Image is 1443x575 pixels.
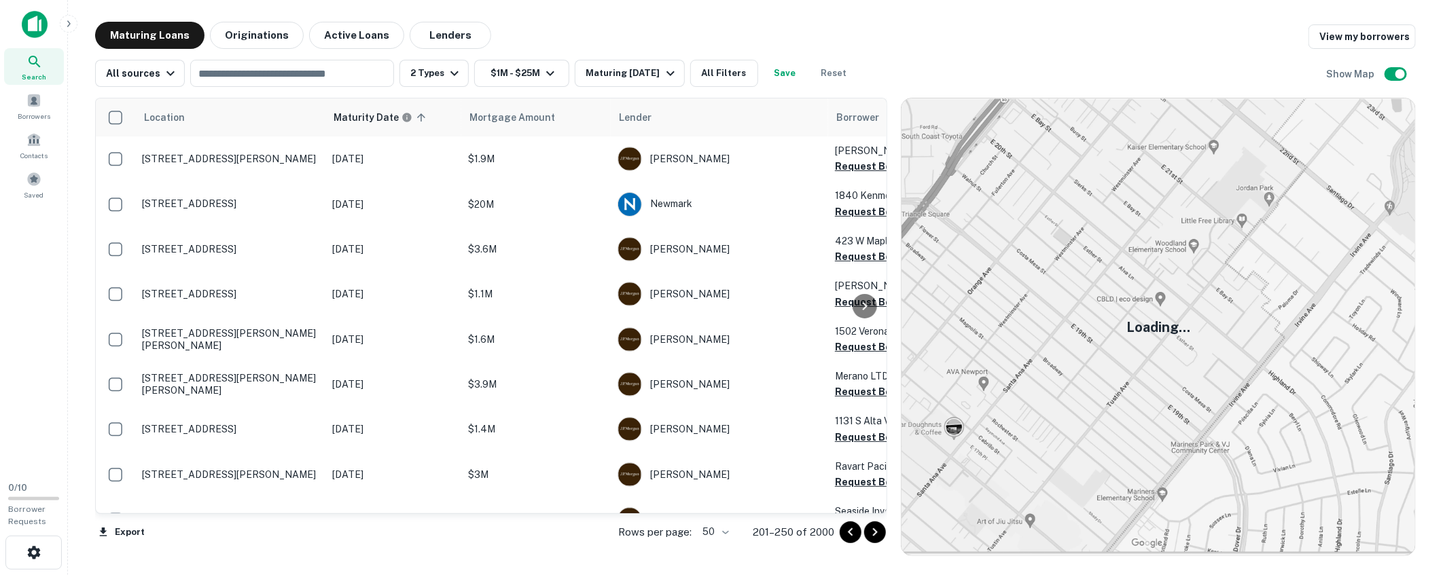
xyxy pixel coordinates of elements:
p: $20M [468,197,604,212]
div: [PERSON_NAME] [618,237,821,261]
button: Request Borrower Info [835,158,945,174]
p: [STREET_ADDRESS] [142,423,319,435]
div: [PERSON_NAME] [618,147,821,171]
button: Maturing [DATE] [575,60,684,87]
button: Go to next page [864,521,886,543]
p: [DATE] [332,286,455,301]
p: [DATE] [332,422,455,437]
p: $1.9M [468,151,604,166]
span: Borrower [836,109,879,126]
p: Ravart Pacific LP [835,459,971,474]
img: picture [618,282,641,305]
button: Active Loans [309,22,404,49]
div: [PERSON_NAME] [618,417,821,441]
div: 50 [697,522,731,542]
p: 423 W Maple LLC [835,234,971,248]
iframe: Chat Widget [1375,466,1443,532]
h6: Maturity Date [334,110,399,125]
button: All sources [95,60,185,87]
button: Request Borrower Info [835,248,945,265]
div: [PERSON_NAME] [618,282,821,306]
p: [STREET_ADDRESS] [142,198,319,210]
p: [STREET_ADDRESS] [142,243,319,255]
p: Merano LTD [835,369,971,384]
p: Rows per page: [618,524,692,540]
span: Mortgage Amount [469,109,573,126]
span: Borrowers [18,111,50,122]
button: 2 Types [399,60,469,87]
p: $1.4M [468,422,604,437]
span: Location [143,109,202,126]
p: $1.1M [468,286,604,301]
p: [DATE] [332,242,455,257]
th: Lender [611,98,828,136]
img: picture [618,147,641,170]
button: Reset [813,60,856,87]
h6: Show Map [1326,67,1376,81]
p: [DATE] [332,467,455,482]
p: [DATE] [332,197,455,212]
p: $2.2M [468,512,604,527]
button: Request Borrower Info [835,294,945,310]
p: [DATE] [332,332,455,347]
p: [DATE] [332,512,455,527]
button: Request Borrower Info [835,339,945,355]
p: [DATE] [332,377,455,392]
div: Maturing [DATE] [586,65,678,81]
span: Search [22,71,46,82]
img: picture [618,328,641,351]
p: [STREET_ADDRESS][PERSON_NAME] [142,153,319,165]
p: Seaside Investments [835,504,971,519]
div: [PERSON_NAME] [618,507,821,532]
th: Borrower [828,98,978,136]
p: $3.9M [468,377,604,392]
th: Mortgage Amount [461,98,611,136]
button: Save your search to get updates of matches that match your search criteria. [764,60,807,87]
a: Saved [4,166,64,203]
a: Contacts [4,127,64,164]
p: 1131 S Alta Vista LLC [835,413,971,428]
p: [STREET_ADDRESS][PERSON_NAME][PERSON_NAME] [142,327,319,352]
a: View my borrowers [1308,24,1416,49]
span: Lender [619,109,652,126]
div: [PERSON_NAME] [618,327,821,352]
p: [STREET_ADDRESS] [142,288,319,300]
p: [PERSON_NAME] [835,278,971,293]
button: Request Borrower Info [835,384,945,400]
th: Location [135,98,325,136]
button: Request Borrower Info [835,204,945,220]
p: [DATE] [332,151,455,166]
button: $1M - $25M [474,60,569,87]
button: Request Borrower Info [835,429,945,445]
button: Go to previous page [840,521,861,543]
div: Maturity dates displayed may be estimated. Please contact the lender for the most accurate maturi... [334,110,412,125]
button: All Filters [690,60,758,87]
img: capitalize-icon.png [22,11,48,38]
img: picture [618,238,641,261]
p: $3.6M [468,242,604,257]
button: Lenders [410,22,491,49]
img: picture [618,418,641,441]
p: 1502 Verona LTD [835,324,971,339]
img: picture [618,463,641,486]
div: Newmark [618,192,821,217]
button: Maturing Loans [95,22,204,49]
img: picture [618,193,641,216]
span: 0 / 10 [8,483,27,493]
div: [PERSON_NAME] [618,462,821,487]
p: [STREET_ADDRESS][PERSON_NAME] [142,468,319,481]
h5: Loading... [1126,317,1190,337]
th: Maturity dates displayed may be estimated. Please contact the lender for the most accurate maturi... [325,98,461,136]
button: Originations [210,22,304,49]
p: $3M [468,467,604,482]
div: [PERSON_NAME] [618,372,821,396]
a: Borrowers [4,88,64,124]
span: Saved [24,189,44,200]
a: Search [4,48,64,85]
p: $1.6M [468,332,604,347]
p: 201–250 of 2000 [753,524,834,540]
